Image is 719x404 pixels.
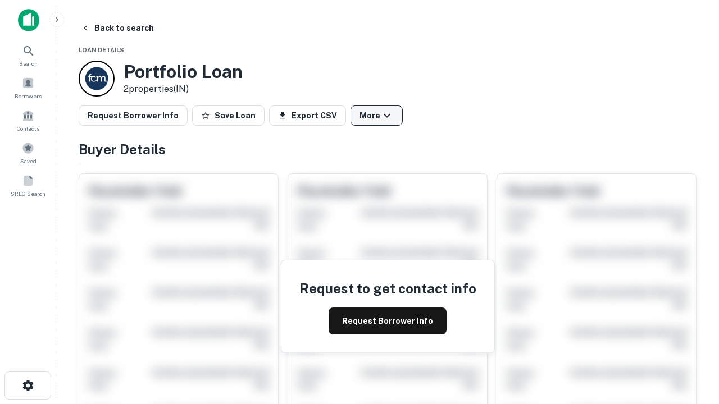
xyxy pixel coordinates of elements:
[269,105,346,126] button: Export CSV
[76,18,158,38] button: Back to search
[79,105,188,126] button: Request Borrower Info
[3,40,53,70] a: Search
[3,137,53,168] a: Saved
[124,82,243,96] p: 2 properties (IN)
[329,307,447,334] button: Request Borrower Info
[3,170,53,200] a: SREO Search
[663,314,719,368] iframe: Chat Widget
[18,9,39,31] img: capitalize-icon.png
[11,189,45,198] span: SREO Search
[19,59,38,68] span: Search
[299,278,476,299] h4: Request to get contact info
[17,124,39,133] span: Contacts
[79,47,124,53] span: Loan Details
[20,157,37,166] span: Saved
[124,61,243,82] h3: Portfolio Loan
[192,105,265,126] button: Save Loan
[3,72,53,103] a: Borrowers
[3,105,53,135] a: Contacts
[15,91,42,100] span: Borrowers
[79,139,697,159] h4: Buyer Details
[351,105,403,126] button: More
